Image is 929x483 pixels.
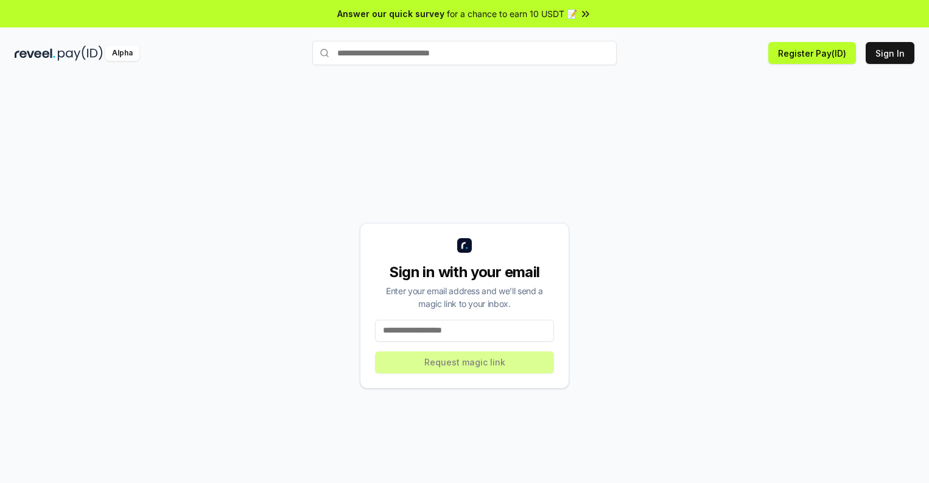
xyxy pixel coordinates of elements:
img: pay_id [58,46,103,61]
div: Sign in with your email [375,263,554,282]
img: reveel_dark [15,46,55,61]
span: Answer our quick survey [337,7,444,20]
img: logo_small [457,238,472,253]
button: Register Pay(ID) [768,42,856,64]
div: Alpha [105,46,139,61]
button: Sign In [866,42,914,64]
span: for a chance to earn 10 USDT 📝 [447,7,577,20]
div: Enter your email address and we’ll send a magic link to your inbox. [375,284,554,310]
